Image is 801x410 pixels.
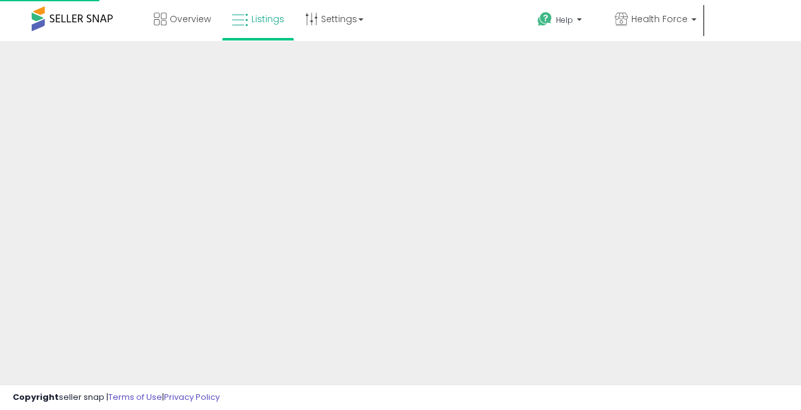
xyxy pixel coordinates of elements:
a: Help [527,2,603,41]
i: Get Help [537,11,553,27]
span: Listings [251,13,284,25]
div: seller snap | | [13,392,220,404]
span: Health Force [631,13,688,25]
a: Privacy Policy [164,391,220,403]
span: Help [556,15,573,25]
strong: Copyright [13,391,59,403]
span: Overview [170,13,211,25]
a: Terms of Use [108,391,162,403]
